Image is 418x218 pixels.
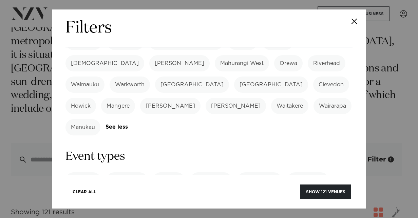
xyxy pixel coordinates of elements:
[313,77,349,93] label: Clevedon
[110,77,150,93] label: Warkworth
[271,98,308,114] label: Waitākere
[149,55,210,71] label: [PERSON_NAME]
[65,119,100,135] label: Manukau
[65,18,112,39] h2: Filters
[65,98,96,114] label: Howick
[274,55,303,71] label: Orewa
[342,9,366,33] button: Close
[153,172,185,189] label: Meeting
[65,172,101,189] label: Wedding
[308,55,345,71] label: Riverhead
[101,98,135,114] label: Māngere
[234,77,308,93] label: [GEOGRAPHIC_DATA]
[140,98,201,114] label: [PERSON_NAME]
[155,77,229,93] label: [GEOGRAPHIC_DATA]
[67,184,102,199] button: Clear All
[206,98,266,114] label: [PERSON_NAME]
[287,172,329,189] label: Photoshoot
[65,77,104,93] label: Waimauku
[300,184,351,199] button: Show 121 venues
[190,172,232,189] label: Gala Dinner
[215,55,269,71] label: Mahurangi West
[65,55,144,71] label: [DEMOGRAPHIC_DATA]
[313,98,351,114] label: Wairarapa
[237,172,282,189] label: Private Party
[106,172,148,189] label: Conference
[65,149,353,164] h3: Event types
